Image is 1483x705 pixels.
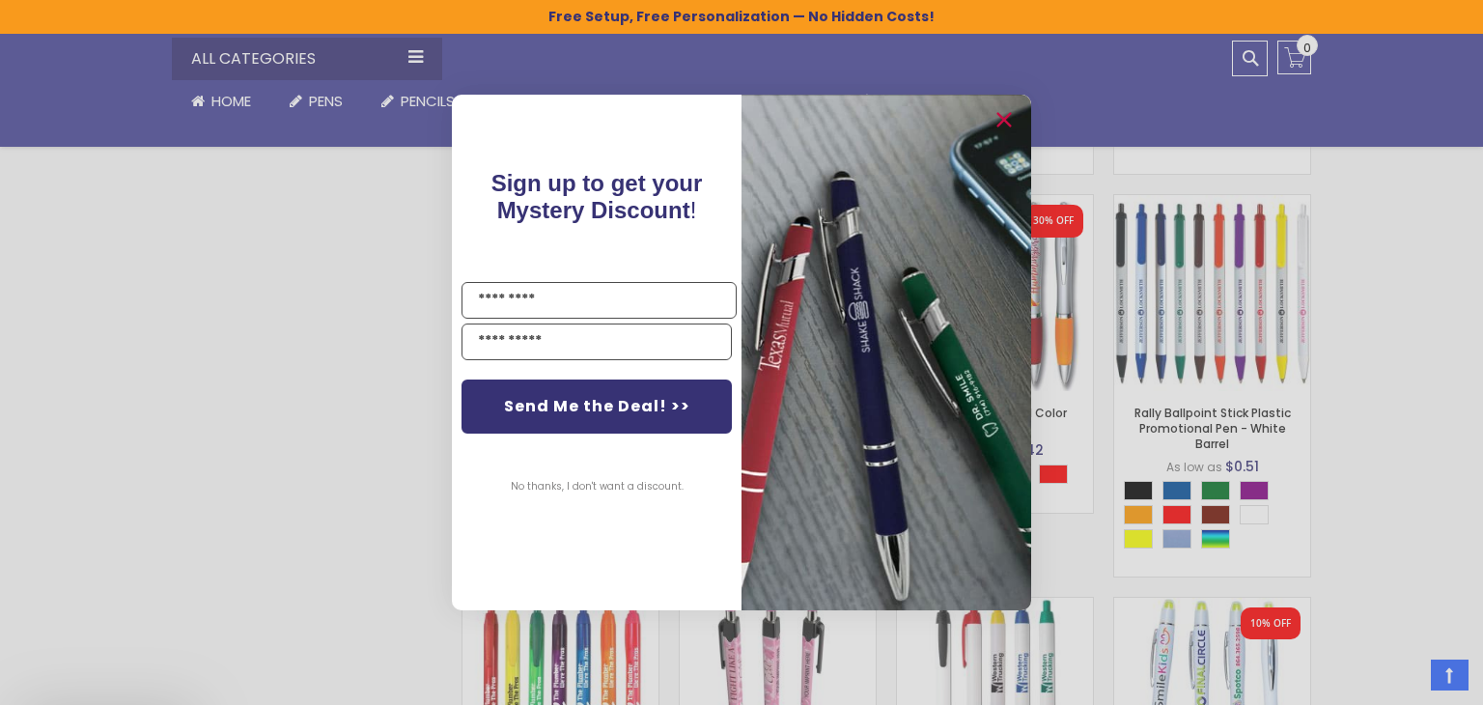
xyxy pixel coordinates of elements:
[741,95,1031,609] img: pop-up-image
[989,104,1020,135] button: Close dialog
[491,170,703,223] span: !
[462,380,732,434] button: Send Me the Deal! >>
[501,463,693,511] button: No thanks, I don't want a discount.
[491,170,703,223] span: Sign up to get your Mystery Discount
